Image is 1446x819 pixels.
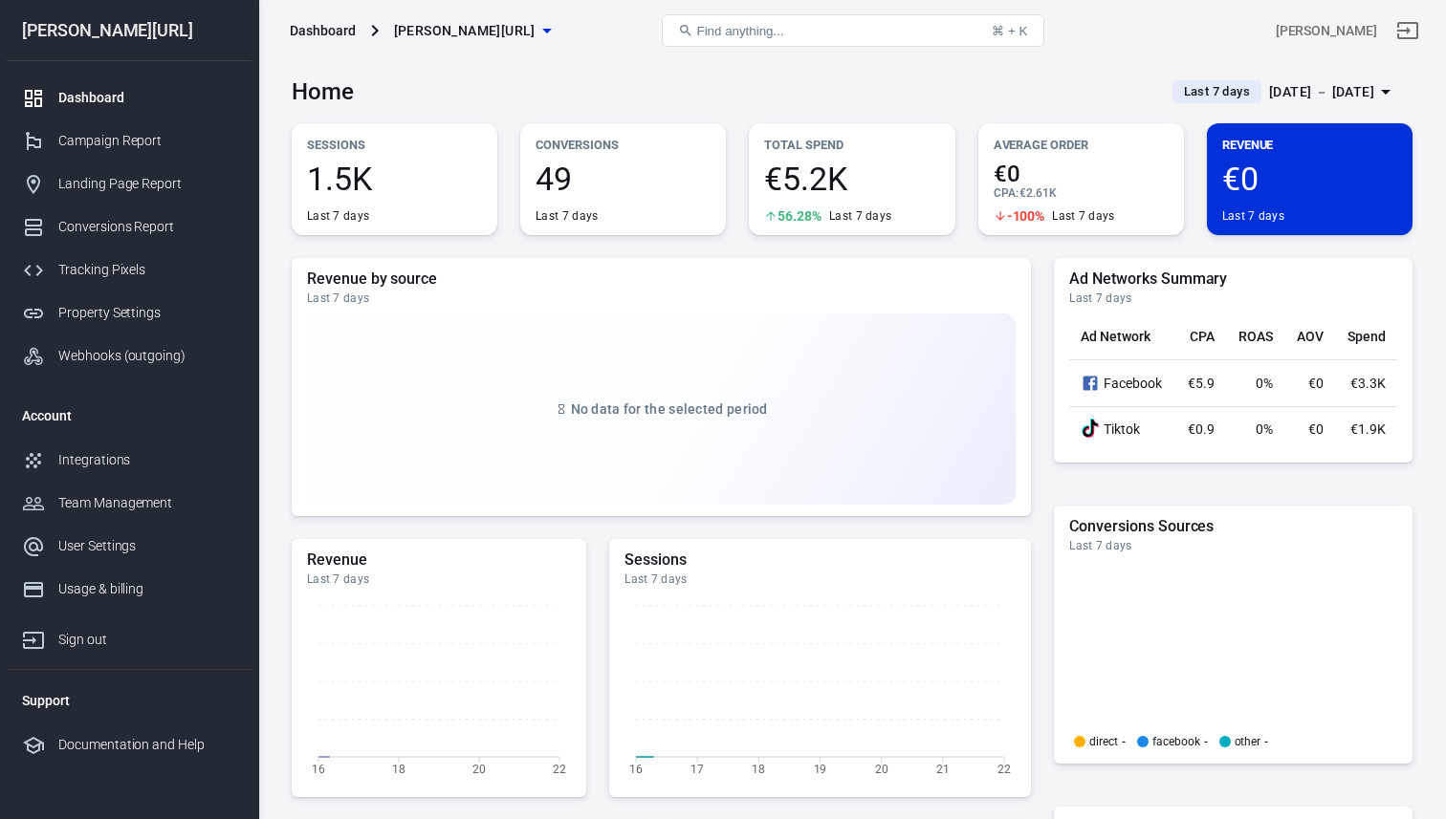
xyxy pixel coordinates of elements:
span: -100% [1007,209,1045,223]
tspan: 21 [936,762,950,775]
th: CPA [1175,313,1226,360]
span: 1.5K [307,162,482,195]
span: 49 [536,162,711,195]
a: Campaign Report [7,119,252,162]
div: Landing Page Report [58,174,236,194]
span: €1.9K [1350,421,1386,437]
span: glorya.ai [394,19,536,43]
p: Sessions [307,135,482,155]
div: Last 7 days [1222,208,1284,224]
span: No data for the selected period [571,401,768,417]
div: Last 7 days [1069,538,1397,553]
span: Last 7 days [1176,82,1258,101]
span: €5.9 [1188,376,1215,391]
span: Find anything... [697,24,784,38]
div: Last 7 days [536,208,598,224]
span: - [1264,736,1268,747]
div: Last 7 days [1069,291,1397,306]
div: Webhooks (outgoing) [58,346,236,366]
div: User Settings [58,536,236,556]
div: Tiktok [1081,419,1164,440]
tspan: 17 [690,762,704,775]
div: Last 7 days [307,291,1016,306]
tspan: 20 [472,762,486,775]
h3: Home [292,78,354,105]
th: Spend [1335,313,1397,360]
button: [PERSON_NAME][URL] [386,13,559,49]
p: direct [1089,736,1118,747]
a: Usage & billing [7,568,252,611]
span: - [1122,736,1126,747]
tspan: 16 [629,762,643,775]
span: €0.9 [1188,421,1215,437]
span: €0 [1308,421,1324,437]
svg: Facebook Ads [1081,372,1100,395]
div: Last 7 days [829,208,891,224]
div: Documentation and Help [58,735,236,755]
th: AOV [1284,313,1335,360]
div: Dashboard [58,88,236,108]
a: Conversions Report [7,205,252,248]
span: 0% [1256,421,1273,437]
tspan: 19 [814,762,827,775]
span: €5.2K [764,162,939,195]
a: Team Management [7,482,252,525]
h5: Sessions [624,550,1016,570]
a: Landing Page Report [7,162,252,205]
span: CPA : [994,186,1019,200]
div: Property Settings [58,303,236,323]
th: ROAS [1226,313,1284,360]
a: Webhooks (outgoing) [7,334,252,377]
p: facebook [1152,736,1200,747]
div: Tracking Pixels [58,260,236,280]
h5: Conversions Sources [1069,517,1397,536]
h5: Revenue [307,550,571,570]
div: Conversions Report [58,217,236,237]
p: Average Order [994,135,1169,155]
a: Tracking Pixels [7,248,252,291]
li: Account [7,393,252,439]
div: Campaign Report [58,131,236,151]
tspan: 20 [875,762,888,775]
div: Sign out [58,630,236,650]
li: Support [7,678,252,723]
tspan: 22 [553,762,566,775]
a: Dashboard [7,76,252,119]
div: Usage & billing [58,579,236,599]
div: ⌘ + K [992,24,1027,38]
div: Team Management [58,493,236,513]
span: €0 [994,162,1169,185]
h5: Revenue by source [307,269,1016,289]
span: 56.28% [778,209,822,223]
tspan: 18 [753,762,766,775]
h5: Ad Networks Summary [1069,269,1397,289]
p: Revenue [1222,135,1397,155]
p: other [1235,736,1261,747]
div: [PERSON_NAME][URL] [7,22,252,39]
div: Last 7 days [624,571,1016,587]
th: Ad Network [1069,313,1175,360]
div: Integrations [58,450,236,470]
div: Last 7 days [307,208,369,224]
button: Find anything...⌘ + K [662,14,1044,47]
button: Last 7 days[DATE] － [DATE] [1157,76,1413,108]
a: User Settings [7,525,252,568]
div: Last 7 days [1052,208,1114,224]
a: Sign out [1385,8,1431,54]
span: - [1204,736,1208,747]
tspan: 18 [392,762,405,775]
span: €0 [1222,162,1397,195]
a: Property Settings [7,291,252,334]
tspan: 22 [997,762,1011,775]
div: Last 7 days [307,571,571,587]
span: €3.3K [1350,376,1386,391]
a: Sign out [7,611,252,661]
span: €2.61K [1019,186,1057,200]
div: Facebook [1081,372,1164,395]
p: Total Spend [764,135,939,155]
p: Conversions [536,135,711,155]
div: Dashboard [290,21,356,40]
div: TikTok Ads [1081,419,1100,440]
a: Integrations [7,439,252,482]
span: 0% [1256,376,1273,391]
